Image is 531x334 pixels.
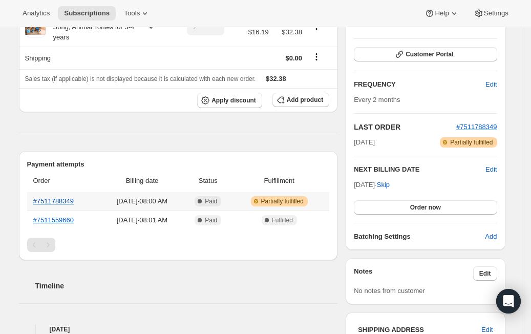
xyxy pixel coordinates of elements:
[410,203,441,212] span: Order now
[27,238,330,252] nav: Pagination
[484,9,508,17] span: Settings
[16,6,56,20] button: Analytics
[103,196,181,206] span: [DATE] · 08:00 AM
[354,122,456,132] h2: LAST ORDER
[418,6,465,20] button: Help
[187,176,229,186] span: Status
[354,137,375,148] span: [DATE]
[354,96,400,103] span: Every 2 months
[456,122,497,132] button: #7511788349
[235,176,323,186] span: Fulfillment
[308,51,325,62] button: Shipping actions
[27,170,100,192] th: Order
[211,96,256,105] span: Apply discount
[35,281,338,291] h2: Timeline
[46,12,138,43] div: Subscription: Nap Time, Song, Animal Tonies for 3-4 years
[19,47,173,69] th: Shipping
[272,93,329,107] button: Add product
[285,54,302,62] span: $0.00
[354,200,497,215] button: Order now
[103,215,181,225] span: [DATE] · 08:01 AM
[33,197,74,205] a: #7511788349
[354,47,497,61] button: Customer Portal
[266,75,286,82] span: $32.38
[205,197,217,205] span: Paid
[23,9,50,17] span: Analytics
[124,9,140,17] span: Tools
[468,6,515,20] button: Settings
[354,164,485,175] h2: NEXT BILLING DATE
[287,96,323,104] span: Add product
[354,181,390,189] span: [DATE] ·
[354,232,485,242] h6: Batching Settings
[248,27,269,37] span: $16.19
[406,50,453,58] span: Customer Portal
[272,216,293,224] span: Fulfilled
[261,197,304,205] span: Partially fulfilled
[275,27,302,37] span: $32.38
[64,9,110,17] span: Subscriptions
[371,177,396,193] button: Skip
[479,76,503,93] button: Edit
[479,269,491,278] span: Edit
[485,79,497,90] span: Edit
[197,93,262,108] button: Apply discount
[377,180,390,190] span: Skip
[25,75,256,82] span: Sales tax (if applicable) is not displayed because it is calculated with each new order.
[450,138,493,147] span: Partially fulfilled
[118,6,156,20] button: Tools
[205,216,217,224] span: Paid
[27,159,330,170] h2: Payment attempts
[103,176,181,186] span: Billing date
[58,6,116,20] button: Subscriptions
[485,164,497,175] button: Edit
[435,9,449,17] span: Help
[354,79,485,90] h2: FREQUENCY
[33,216,74,224] a: #7511559660
[473,266,497,281] button: Edit
[485,232,497,242] span: Add
[354,287,425,295] span: No notes from customer
[456,123,497,131] a: #7511788349
[496,289,521,314] div: Open Intercom Messenger
[479,228,503,245] button: Add
[354,266,473,281] h3: Notes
